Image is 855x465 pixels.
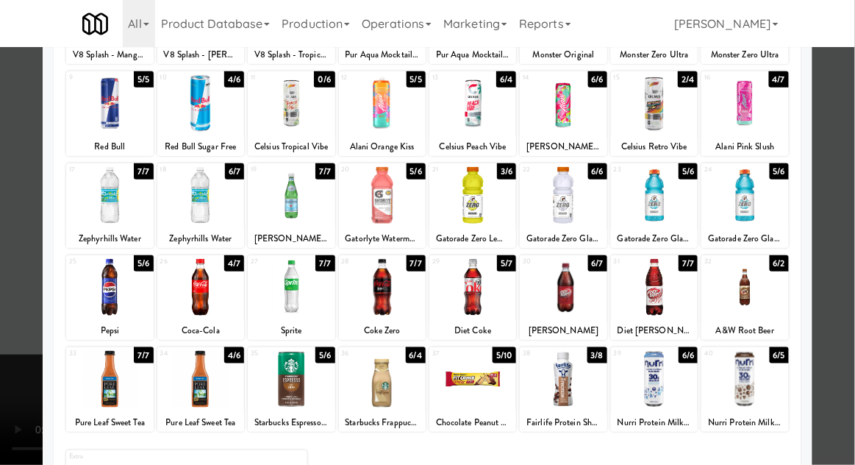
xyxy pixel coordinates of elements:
[66,163,153,248] div: 177/7Zephyrhills Water
[613,138,695,156] div: Celsius Retro Vibe
[407,255,426,271] div: 7/7
[134,347,153,363] div: 7/7
[248,71,335,156] div: 110/6Celsius Tropical Vibe
[611,46,698,64] div: Monster Zero Ultra
[224,71,244,88] div: 4/6
[614,347,654,360] div: 39
[250,413,332,432] div: Starbucks Espresso And Cream
[342,71,382,84] div: 12
[68,138,151,156] div: Red Bull
[770,163,789,180] div: 5/6
[429,163,516,248] div: 213/6Gatorade Zero Lemon Lime
[341,138,423,156] div: Alani Orange Kiss
[497,163,516,180] div: 3/6
[587,347,607,363] div: 3/8
[250,322,332,340] div: Sprite
[251,347,291,360] div: 35
[69,255,110,268] div: 25
[407,71,426,88] div: 5/5
[701,46,788,64] div: Monster Zero Ultra
[614,71,654,84] div: 15
[339,46,426,64] div: Pur Aqua Mocktail Strawberry [PERSON_NAME]
[341,322,423,340] div: Coke Zero
[134,163,153,180] div: 7/7
[432,322,514,340] div: Diet Coke
[134,71,153,88] div: 5/5
[497,255,516,271] div: 5/7
[248,255,335,340] div: 277/7Sprite
[407,163,426,180] div: 5/6
[520,230,607,248] div: Gatorade Zero Glacier Cherry
[68,322,151,340] div: Pepsi
[339,413,426,432] div: Starbucks Frappuccino Vanilla
[432,255,473,268] div: 29
[701,322,788,340] div: A&W Root Beer
[611,347,698,432] div: 396/6Nurri Protein Milkshake - Vanilla
[611,71,698,156] div: 152/4Celsius Retro Vibe
[406,347,426,363] div: 6/4
[611,255,698,340] div: 317/7Diet [PERSON_NAME]
[704,46,786,64] div: Monster Zero Ultra
[69,163,110,176] div: 17
[429,230,516,248] div: Gatorade Zero Lemon Lime
[614,255,654,268] div: 31
[251,163,291,176] div: 19
[224,347,244,363] div: 4/6
[66,71,153,156] div: 95/5Red Bull
[66,413,153,432] div: Pure Leaf Sweet Tea
[157,255,244,340] div: 264/7Coca-Cola
[160,138,242,156] div: Red Bull Sugar Free
[432,230,514,248] div: Gatorade Zero Lemon Lime
[342,163,382,176] div: 20
[614,163,654,176] div: 23
[339,255,426,340] div: 287/7Coke Zero
[611,163,698,248] div: 235/6Gatorade Zero Glacier Freeze
[429,138,516,156] div: Celsius Peach Vibe
[770,347,789,363] div: 6/5
[704,413,786,432] div: Nurri Protein Milk Shake - Chocolate
[248,347,335,432] div: 355/6Starbucks Espresso And Cream
[770,255,789,271] div: 6/2
[432,163,473,176] div: 21
[157,347,244,432] div: 344/6Pure Leaf Sweet Tea
[339,347,426,432] div: 366/4Starbucks Frappuccino Vanilla
[520,347,607,432] div: 383/8Fairlife Protein Shake Chocolate
[248,138,335,156] div: Celsius Tropical Vibe
[66,347,153,432] div: 337/7Pure Leaf Sweet Tea
[69,71,110,84] div: 9
[160,413,242,432] div: Pure Leaf Sweet Tea
[429,413,516,432] div: Chocolate Peanut Butter Wafer Protein Bar, FITCRUNCH
[611,138,698,156] div: Celsius Retro Vibe
[342,255,382,268] div: 28
[523,255,563,268] div: 30
[314,71,335,88] div: 0/6
[341,46,423,64] div: Pur Aqua Mocktail Strawberry [PERSON_NAME]
[611,322,698,340] div: Diet [PERSON_NAME]
[68,413,151,432] div: Pure Leaf Sweet Tea
[339,138,426,156] div: Alani Orange Kiss
[679,255,698,271] div: 7/7
[704,230,786,248] div: Gatorade Zero Glacier Freeze
[160,255,201,268] div: 26
[520,255,607,340] div: 306/7[PERSON_NAME]
[611,413,698,432] div: Nurri Protein Milkshake - Vanilla
[160,347,201,360] div: 34
[160,46,242,64] div: V8 Splash - [PERSON_NAME] Blend
[678,71,698,88] div: 2/4
[429,347,516,432] div: 375/10Chocolate Peanut Butter Wafer Protein Bar, FITCRUNCH
[157,138,244,156] div: Red Bull Sugar Free
[588,163,607,180] div: 6/6
[701,347,788,432] div: 406/5Nurri Protein Milk Shake - Chocolate
[701,230,788,248] div: Gatorade Zero Glacier Freeze
[769,71,789,88] div: 4/7
[248,46,335,64] div: V8 Splash - Tropical Blend
[160,322,242,340] div: Coca-Cola
[248,230,335,248] div: [PERSON_NAME] MINERAL SPARKLING
[611,230,698,248] div: Gatorade Zero Glacier Freeze
[613,322,695,340] div: Diet [PERSON_NAME]
[588,71,607,88] div: 6/6
[315,163,335,180] div: 7/7
[522,322,604,340] div: [PERSON_NAME]
[251,71,291,84] div: 11
[432,347,473,360] div: 37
